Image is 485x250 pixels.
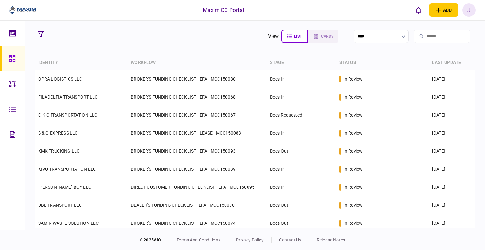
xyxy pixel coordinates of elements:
td: [DATE] [429,124,475,142]
th: stage [267,55,336,70]
th: workflow [128,55,266,70]
td: [DATE] [429,214,475,232]
a: FILADELFIA TRANSPORT LLC [38,95,98,100]
th: identity [35,55,128,70]
td: Docs Out [267,214,336,232]
div: in review [344,202,362,208]
th: status [336,55,429,70]
td: BROKER'S FUNDING CHECKLIST - EFA - MCC150067 [128,106,266,124]
td: Docs In [267,70,336,88]
td: Docs In [267,88,336,106]
a: terms and conditions [177,237,220,242]
a: OPRA LOGISTICS LLC [38,76,82,82]
button: open notifications list [412,3,425,17]
td: BROKER'S FUNDING CHECKLIST - EFA - MCC150039 [128,160,266,178]
td: Docs Requested [267,106,336,124]
a: privacy policy [236,237,264,242]
td: DEALER'S FUNDING CHECKLIST - EFA - MCC150070 [128,196,266,214]
div: in review [344,112,362,118]
a: contact us [279,237,301,242]
div: in review [344,184,362,190]
a: DBL TRANSPORT LLC [38,203,82,208]
td: Docs Out [267,196,336,214]
td: BROKER'S FUNDING CHECKLIST - EFA - MCC150068 [128,88,266,106]
button: open adding identity options [429,3,458,17]
a: KIVU TRANSPORTATION LLC [38,167,96,172]
td: DIRECT CUSTOMER FUNDING CHECKLIST - EFA - MCC150095 [128,178,266,196]
button: J [462,3,476,17]
a: SAMIR WASTE SOLUTION LLC [38,221,99,226]
td: [DATE] [429,106,475,124]
div: in review [344,166,362,172]
span: cards [321,34,333,39]
td: BROKER'S FUNDING CHECKLIST - EFA - MCC150093 [128,142,266,160]
a: C-K-C TRANSPORTATION LLC [38,113,98,118]
td: [DATE] [429,142,475,160]
td: Docs In [267,124,336,142]
button: list [281,30,308,43]
div: in review [344,76,362,82]
div: view [268,33,279,40]
a: [PERSON_NAME] BOY LLC [38,185,91,190]
a: KMK TRUCKING LLC [38,149,80,154]
td: [DATE] [429,70,475,88]
td: [DATE] [429,178,475,196]
td: [DATE] [429,196,475,214]
td: Docs In [267,178,336,196]
img: client company logo [8,5,36,15]
td: Docs In [267,160,336,178]
td: BROKER'S FUNDING CHECKLIST - EFA - MCC150080 [128,70,266,88]
span: list [294,34,302,39]
td: [DATE] [429,160,475,178]
td: BROKER'S FUNDING CHECKLIST - LEASE - MCC150083 [128,124,266,142]
button: cards [308,30,338,43]
div: in review [344,220,362,226]
td: [DATE] [429,88,475,106]
td: Docs Out [267,142,336,160]
td: BROKER'S FUNDING CHECKLIST - EFA - MCC150074 [128,214,266,232]
div: in review [344,148,362,154]
div: Maxim CC Portal [203,6,244,14]
a: S & G EXPRESS LLC [38,131,78,136]
div: © 2025 AIO [140,237,169,243]
div: in review [344,130,362,136]
th: last update [429,55,475,70]
a: release notes [317,237,345,242]
div: in review [344,94,362,100]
